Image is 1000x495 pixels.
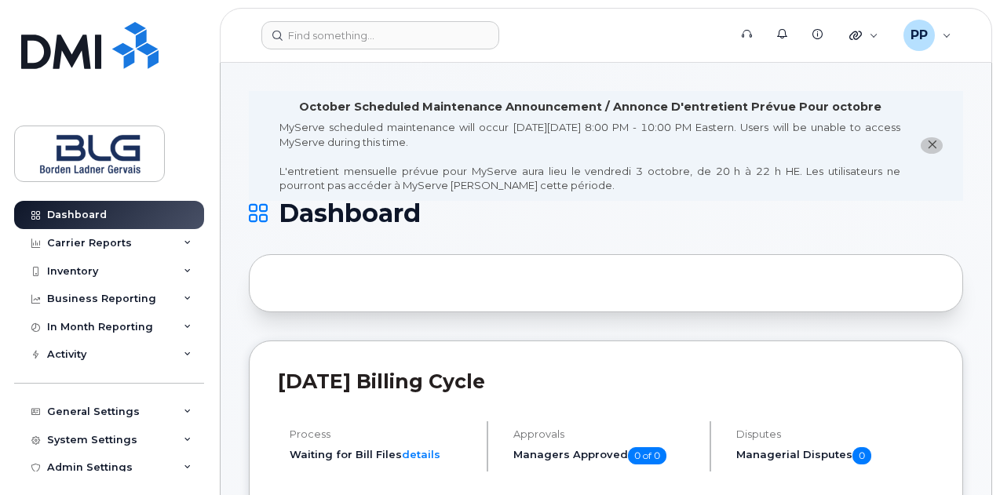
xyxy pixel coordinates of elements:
div: October Scheduled Maintenance Announcement / Annonce D'entretient Prévue Pour octobre [299,99,881,115]
li: Waiting for Bill Files [290,447,473,462]
h4: Approvals [513,428,697,440]
h5: Managerial Disputes [736,447,934,464]
h5: Managers Approved [513,447,697,464]
a: details [402,448,440,460]
span: Dashboard [279,202,421,225]
h2: [DATE] Billing Cycle [278,369,934,393]
h4: Disputes [736,428,934,440]
span: 0 of 0 [628,447,666,464]
button: close notification [921,137,943,154]
span: 0 [852,447,871,464]
h4: Process [290,428,473,440]
div: MyServe scheduled maintenance will occur [DATE][DATE] 8:00 PM - 10:00 PM Eastern. Users will be u... [279,120,900,193]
